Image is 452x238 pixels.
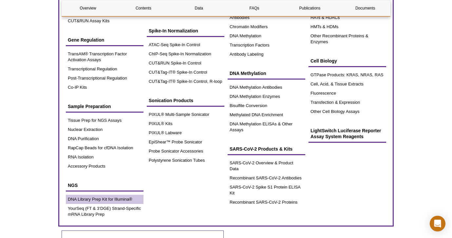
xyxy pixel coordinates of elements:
[147,49,224,59] a: ChIP-Seq Spike-In Normalization
[62,0,114,16] a: Overview
[309,107,386,116] a: Other Cell Biology Assays
[228,0,280,16] a: FAQs
[228,41,305,50] a: Transcription Factors
[68,183,78,188] span: NGS
[147,94,224,107] a: Sonication Products
[147,147,224,156] a: Probe Sonicator Accessories
[228,83,305,92] a: DNA Methylation Antibodies
[68,104,111,109] span: Sample Preparation
[149,28,198,33] span: Spike-In Normalization
[311,128,381,139] span: LightSwitch Luciferase Reporter Assay System Reagents
[309,89,386,98] a: Fluorescence
[309,31,386,46] a: Other Recombinant Proteins & Enzymes
[147,25,224,37] a: Spike-In Normalization
[66,125,143,134] a: Nuclear Extraction
[66,116,143,125] a: Tissue Prep for NGS Assays
[430,216,445,231] div: Open Intercom Messenger
[284,0,336,16] a: Publications
[66,34,143,46] a: Gene Regulation
[147,128,224,137] a: PIXUL® Labware
[228,158,305,174] a: SARS-CoV-2 Overview & Product Data
[66,74,143,83] a: Post-Transcriptional Regulation
[309,22,386,31] a: HMTs & HDMs
[228,92,305,101] a: DNA Methylation Enzymes
[228,22,305,31] a: Chromatin Modifiers
[339,0,391,16] a: Documents
[66,153,143,162] a: RNA Isolation
[309,13,386,22] a: HATs & HDACs
[66,134,143,143] a: DNA Purification
[66,179,143,192] a: NGS
[66,49,143,64] a: TransAM® Transcription Factor Activation Assays
[66,195,143,204] a: DNA Library Prep Kit for Illumina®
[228,67,305,80] a: DNA Methylation
[66,143,143,153] a: RapCap Beads for cfDNA Isolation
[117,0,169,16] a: Contents
[147,156,224,165] a: Polystyrene Sonication Tubes
[66,16,143,26] a: CUT&RUN Assay Kits
[309,80,386,89] a: Cell, Acid, & Tissue Extracts
[309,55,386,67] a: Cell Biology
[66,83,143,92] a: Co-IP Kits
[66,100,143,113] a: Sample Preparation
[147,110,224,119] a: PIXUL® Multi-Sample Sonicator
[228,143,305,155] a: SARS-CoV-2 Products & Kits
[309,70,386,80] a: GTPase Products: KRAS, NRAS, RAS
[228,198,305,207] a: Recombinant SARS-CoV-2 Proteins
[228,110,305,119] a: Methylated DNA Enrichment
[228,101,305,110] a: Bisulfite Conversion
[147,137,224,147] a: EpiShear™ Probe Sonicator
[230,71,266,76] span: DNA Methylation
[147,119,224,128] a: PIXUL® Kits
[309,98,386,107] a: Transfection & Expression
[309,124,386,143] a: LightSwitch Luciferase Reporter Assay System Reagents
[147,40,224,49] a: ATAC-Seq Spike-In Control
[66,64,143,74] a: Transcriptional Regulation
[68,37,104,43] span: Gene Regulation
[228,119,305,135] a: DNA Methylation ELISAs & Other Assays
[228,31,305,41] a: DNA Methylation
[228,183,305,198] a: SARS-CoV-2 Spike S1 Protein ELISA Kit
[147,59,224,68] a: CUT&RUN Spike-In Control
[228,174,305,183] a: Recombinant SARS-CoV-2 Antibodies
[311,58,337,64] span: Cell Biology
[149,98,193,103] span: Sonication Products
[147,77,224,86] a: CUT&Tag-IT® Spike-In Control, R-loop
[230,146,292,152] span: SARS-CoV-2 Products & Kits
[66,204,143,219] a: YourSeq (FT & 3’DGE) Strand-Specific mRNA Library Prep
[147,68,224,77] a: CUT&Tag-IT® Spike-In Control
[66,162,143,171] a: Accessory Products
[173,0,225,16] a: Data
[228,50,305,59] a: Antibody Labeling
